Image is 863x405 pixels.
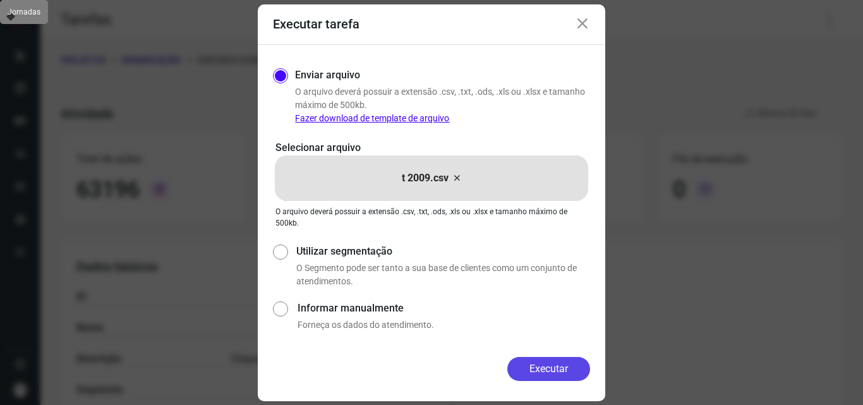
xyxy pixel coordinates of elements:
[298,318,590,332] p: Forneça os dados do atendimento.
[295,113,449,123] a: Fazer download de template de arquivo
[8,8,40,16] span: Jornadas
[296,262,590,288] p: O Segmento pode ser tanto a sua base de clientes como um conjunto de atendimentos.
[295,68,360,83] label: Enviar arquivo
[298,301,590,316] label: Informar manualmente
[275,206,588,229] p: O arquivo deverá possuir a extensão .csv, .txt, .ods, .xls ou .xlsx e tamanho máximo de 500kb.
[295,85,590,125] p: O arquivo deverá possuir a extensão .csv, .txt, .ods, .xls ou .xlsx e tamanho máximo de 500kb.
[402,171,449,186] p: t 2009.csv
[275,140,588,155] p: Selecionar arquivo
[296,244,590,259] label: Utilizar segmentação
[507,357,590,381] button: Executar
[273,16,359,32] h3: Executar tarefa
